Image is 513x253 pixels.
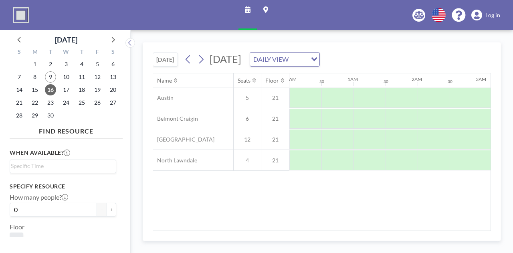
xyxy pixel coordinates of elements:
span: Wednesday, September 17, 2025 [61,84,72,95]
span: Saturday, September 6, 2025 [107,59,119,70]
span: 12 [234,136,261,143]
span: Wednesday, September 24, 2025 [61,97,72,108]
span: Friday, September 26, 2025 [92,97,103,108]
div: Floor [265,77,279,84]
span: Saturday, September 13, 2025 [107,71,119,83]
span: Austin [153,94,174,101]
div: 30 [448,79,452,84]
span: 21 [261,157,289,164]
span: Sunday, September 28, 2025 [14,110,25,121]
label: How many people? [10,193,68,201]
span: Friday, September 19, 2025 [92,84,103,95]
span: Monday, September 29, 2025 [29,110,40,121]
span: Sunday, September 14, 2025 [14,84,25,95]
span: [GEOGRAPHIC_DATA] [153,136,214,143]
span: Saturday, September 27, 2025 [107,97,119,108]
span: Monday, September 1, 2025 [29,59,40,70]
div: T [43,47,59,58]
span: Monday, September 15, 2025 [29,84,40,95]
span: Sunday, September 7, 2025 [14,71,25,83]
a: Log in [471,10,500,21]
div: S [105,47,121,58]
span: Tuesday, September 30, 2025 [45,110,56,121]
div: Name [157,77,172,84]
button: - [97,203,107,217]
input: Search for option [11,162,111,170]
div: [DATE] [55,34,77,45]
h3: Specify resource [10,183,116,190]
div: 3AM [476,76,486,82]
div: 30 [384,79,388,84]
span: 21 [261,115,289,122]
span: Tuesday, September 23, 2025 [45,97,56,108]
span: Log in [485,12,500,19]
label: Floor [10,223,24,231]
span: 21 [261,136,289,143]
span: Tuesday, September 16, 2025 [45,84,56,95]
span: 4 [234,157,261,164]
span: Thursday, September 18, 2025 [76,84,87,95]
div: M [27,47,43,58]
span: Thursday, September 25, 2025 [76,97,87,108]
div: Seats [238,77,250,84]
div: W [59,47,74,58]
span: 5 [234,94,261,101]
button: + [107,203,116,217]
div: Search for option [250,53,319,66]
span: Friday, September 12, 2025 [92,71,103,83]
div: Search for option [10,160,116,172]
span: 6 [234,115,261,122]
span: 21 [261,94,289,101]
span: Saturday, September 20, 2025 [107,84,119,95]
div: 1AM [347,76,358,82]
div: S [12,47,27,58]
h4: FIND RESOURCE [10,124,123,135]
span: Thursday, September 11, 2025 [76,71,87,83]
span: Monday, September 22, 2025 [29,97,40,108]
span: Belmont Craigin [153,115,198,122]
span: Wednesday, September 3, 2025 [61,59,72,70]
span: 21 [13,236,20,244]
span: North Lawndale [153,157,197,164]
div: 30 [319,79,324,84]
span: Thursday, September 4, 2025 [76,59,87,70]
img: organization-logo [13,7,29,23]
span: Wednesday, September 10, 2025 [61,71,72,83]
button: [DATE] [153,53,178,67]
span: Monday, September 8, 2025 [29,71,40,83]
span: DAILY VIEW [252,54,290,65]
div: T [74,47,89,58]
span: Friday, September 5, 2025 [92,59,103,70]
div: 2AM [412,76,422,82]
span: Tuesday, September 2, 2025 [45,59,56,70]
input: Search for option [291,54,306,65]
span: Sunday, September 21, 2025 [14,97,25,108]
div: 12AM [283,76,297,82]
span: Tuesday, September 9, 2025 [45,71,56,83]
div: F [89,47,105,58]
span: [DATE] [210,53,241,65]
